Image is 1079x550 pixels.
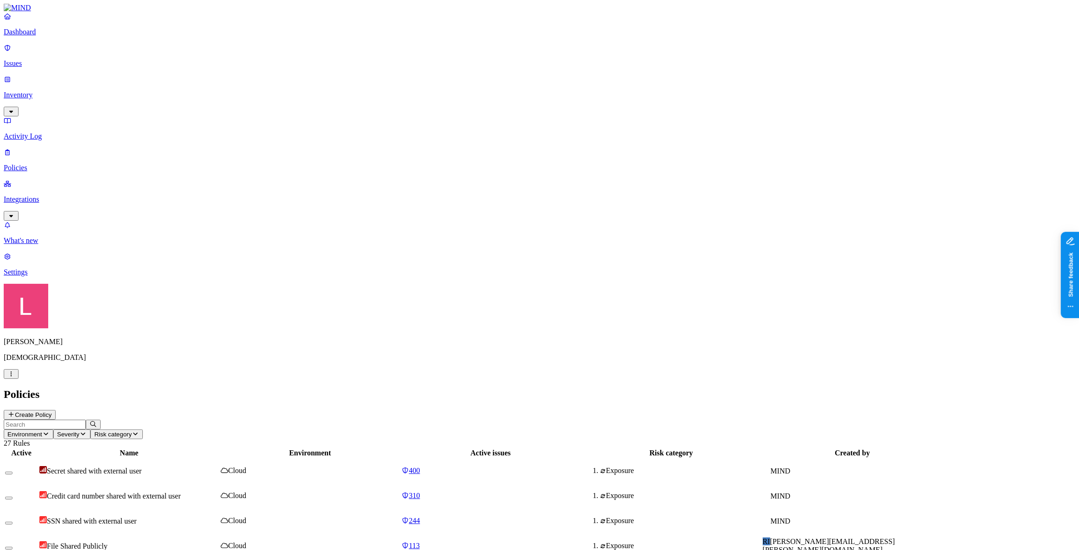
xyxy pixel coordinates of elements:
[4,353,1075,362] p: [DEMOGRAPHIC_DATA]
[4,237,1075,245] p: What's new
[763,516,771,524] img: mind-logo-icon
[228,467,246,474] span: Cloud
[763,537,770,545] span: RI
[4,268,1075,276] p: Settings
[409,542,420,550] span: 113
[221,449,400,457] div: Environment
[47,467,141,475] span: Secret shared with external user
[4,12,1075,36] a: Dashboard
[4,420,86,429] input: Search
[771,492,791,500] span: MIND
[581,449,760,457] div: Risk category
[4,179,1075,219] a: Integrations
[4,75,1075,115] a: Inventory
[4,439,30,447] span: 27 Rules
[763,491,771,499] img: mind-logo-icon
[47,492,181,500] span: Credit card number shared with external user
[402,467,580,475] a: 400
[4,284,48,328] img: Landen Brown
[4,116,1075,141] a: Activity Log
[4,91,1075,99] p: Inventory
[402,449,580,457] div: Active issues
[763,466,771,473] img: mind-logo-icon
[47,542,108,550] span: File Shared Publicly
[4,4,1075,12] a: MIND
[228,542,246,550] span: Cloud
[4,195,1075,204] p: Integrations
[409,517,420,524] span: 244
[409,492,420,499] span: 310
[600,542,760,550] div: Exposure
[4,410,56,420] button: Create Policy
[39,466,47,473] img: severity-critical
[57,431,79,438] span: Severity
[4,28,1075,36] p: Dashboard
[402,517,580,525] a: 244
[4,132,1075,141] p: Activity Log
[771,467,791,475] span: MIND
[4,148,1075,172] a: Policies
[4,4,31,12] img: MIND
[4,164,1075,172] p: Policies
[600,492,760,500] div: Exposure
[228,517,246,524] span: Cloud
[4,252,1075,276] a: Settings
[5,449,38,457] div: Active
[4,44,1075,68] a: Issues
[4,388,1075,401] h2: Policies
[600,517,760,525] div: Exposure
[4,338,1075,346] p: [PERSON_NAME]
[39,516,47,524] img: severity-high
[409,467,420,474] span: 400
[4,221,1075,245] a: What's new
[4,59,1075,68] p: Issues
[39,491,47,499] img: severity-high
[228,492,246,499] span: Cloud
[94,431,132,438] span: Risk category
[7,431,42,438] span: Environment
[763,449,942,457] div: Created by
[39,541,47,549] img: severity-high
[39,449,219,457] div: Name
[600,467,760,475] div: Exposure
[771,517,791,525] span: MIND
[47,517,137,525] span: SSN shared with external user
[402,542,580,550] a: 113
[402,492,580,500] a: 310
